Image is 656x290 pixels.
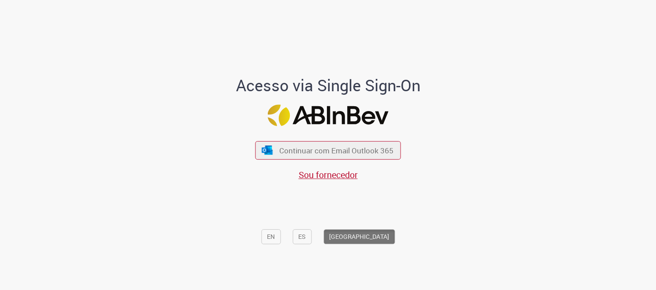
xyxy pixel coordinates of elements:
[261,145,273,155] img: ícone Azure/Microsoft 360
[323,230,395,245] button: [GEOGRAPHIC_DATA]
[279,145,394,156] span: Continuar com Email Outlook 365
[206,77,450,94] h1: Acesso via Single Sign-On
[292,230,311,245] button: ES
[261,230,281,245] button: EN
[299,169,358,181] a: Sou fornecedor
[255,141,401,160] button: ícone Azure/Microsoft 360 Continuar com Email Outlook 365
[268,104,389,126] img: Logo ABInBev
